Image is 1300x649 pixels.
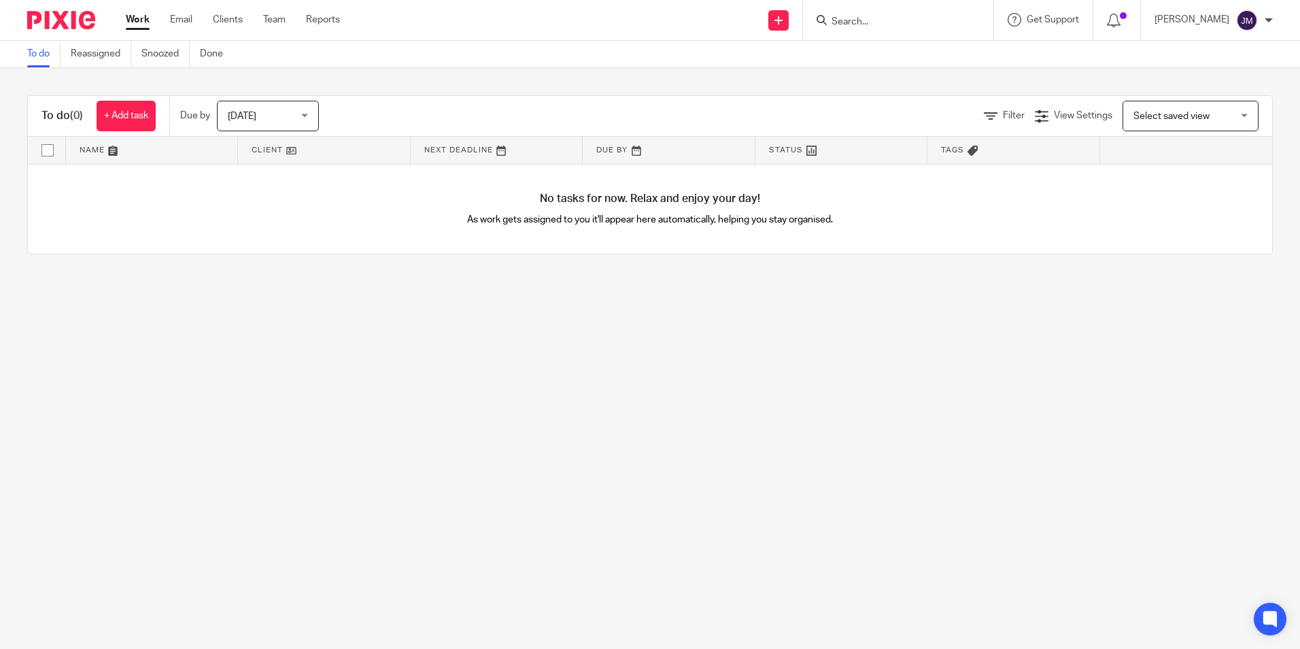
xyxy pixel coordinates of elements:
[170,13,192,27] a: Email
[1054,111,1112,120] span: View Settings
[1003,111,1025,120] span: Filter
[180,109,210,122] p: Due by
[263,13,286,27] a: Team
[941,146,964,154] span: Tags
[71,41,131,67] a: Reassigned
[141,41,190,67] a: Snoozed
[1236,10,1258,31] img: svg%3E
[27,11,95,29] img: Pixie
[228,112,256,121] span: [DATE]
[306,13,340,27] a: Reports
[1027,15,1079,24] span: Get Support
[97,101,156,131] a: + Add task
[126,13,150,27] a: Work
[1154,13,1229,27] p: [PERSON_NAME]
[213,13,243,27] a: Clients
[28,192,1272,206] h4: No tasks for now. Relax and enjoy your day!
[1133,112,1210,121] span: Select saved view
[200,41,233,67] a: Done
[830,16,953,29] input: Search
[339,213,961,227] p: As work gets assigned to you it'll appear here automatically, helping you stay organised.
[70,110,83,121] span: (0)
[41,109,83,123] h1: To do
[27,41,61,67] a: To do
